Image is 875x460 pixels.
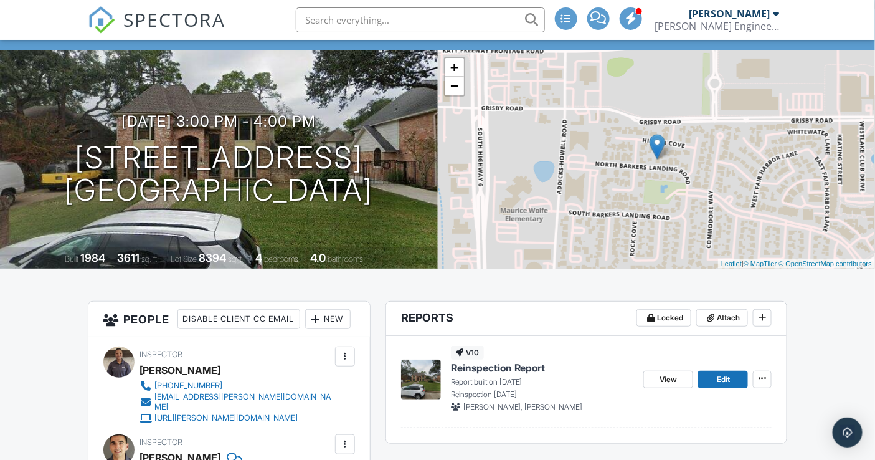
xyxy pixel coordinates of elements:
[305,309,351,329] div: New
[328,254,363,264] span: bathrooms
[155,392,332,412] div: [EMAIL_ADDRESS][PERSON_NAME][DOMAIN_NAME]
[264,254,298,264] span: bedrooms
[310,251,326,264] div: 4.0
[155,413,298,423] div: [URL][PERSON_NAME][DOMAIN_NAME]
[140,392,332,412] a: [EMAIL_ADDRESS][PERSON_NAME][DOMAIN_NAME]
[721,260,742,267] a: Leaflet
[655,20,780,32] div: Hedderman Engineering. INC.
[124,6,226,32] span: SPECTORA
[155,381,223,391] div: [PHONE_NUMBER]
[140,380,332,392] a: [PHONE_NUMBER]
[177,309,300,329] div: Disable Client CC Email
[228,254,244,264] span: sq.ft.
[296,7,545,32] input: Search everything...
[833,418,863,448] div: Open Intercom Messenger
[140,438,183,447] span: Inspector
[718,259,875,269] div: |
[88,17,226,43] a: SPECTORA
[88,6,115,34] img: The Best Home Inspection Software - Spectora
[140,412,332,424] a: [URL][PERSON_NAME][DOMAIN_NAME]
[255,251,262,264] div: 4
[80,251,105,264] div: 1984
[445,77,464,95] a: Zoom out
[141,254,159,264] span: sq. ft.
[779,260,872,267] a: © OpenStreetMap contributors
[445,58,464,77] a: Zoom in
[117,251,140,264] div: 3611
[689,7,770,20] div: [PERSON_NAME]
[171,254,197,264] span: Lot Size
[744,260,777,267] a: © MapTiler
[199,251,226,264] div: 8394
[64,141,373,208] h1: [STREET_ADDRESS] [GEOGRAPHIC_DATA]
[88,302,370,337] h3: People
[140,361,221,380] div: [PERSON_NAME]
[121,113,316,130] h3: [DATE] 3:00 pm - 4:00 pm
[65,254,78,264] span: Built
[140,350,183,359] span: Inspector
